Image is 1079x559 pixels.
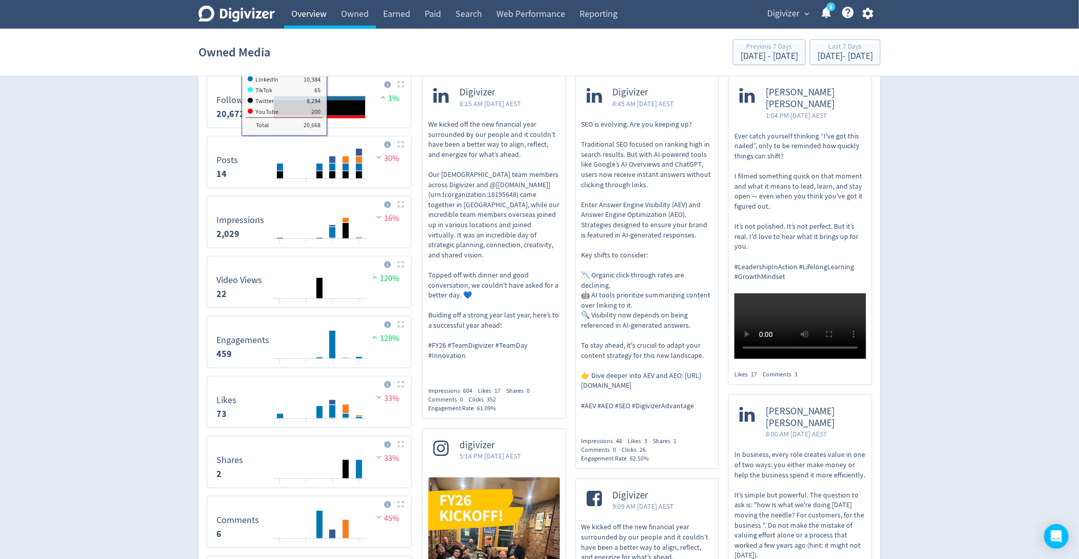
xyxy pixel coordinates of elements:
text: 12/08 [327,243,339,250]
text: 10/08 [300,243,313,250]
p: We kicked off the new financial year surrounded by our people and it couldn’t have been a better ... [428,119,560,361]
div: Open Intercom Messenger [1044,524,1069,549]
text: 08/08 [274,423,287,430]
div: Engagement Rate [428,404,502,413]
text: 14/08 [353,303,366,310]
span: 8:45 AM [DATE] AEST [613,98,674,109]
strong: 459 [216,348,232,360]
div: Clicks [622,446,652,454]
text: 12/08 [327,363,339,370]
span: digivizer [459,440,521,451]
img: negative-performance.svg [374,453,384,461]
p: SEO is evolving. Are you keeping up? Traditional SEO focused on ranking high in search results. B... [582,119,713,411]
a: Digivizer8:45 AM [DATE] AESTSEO is evolving. Are you keeping up? Traditional SEO focused on ranki... [576,76,719,429]
dt: Engagements [216,334,269,346]
span: 3 [794,370,797,378]
dt: Video Views [216,274,262,286]
span: 61.09% [477,404,496,412]
strong: 14 [216,168,227,180]
text: 14/08 [353,543,366,550]
dt: Posts [216,154,238,166]
span: 0 [460,395,463,404]
svg: Impressions 2,029 [211,201,407,244]
text: 08/08 [274,243,287,250]
span: Digivizer [613,490,674,502]
div: Comments [428,395,469,404]
span: 48 [616,437,623,445]
span: 9:09 AM [DATE] AEST [613,501,674,511]
strong: 6 [216,528,222,540]
span: 1:04 PM [DATE] AEST [766,110,861,121]
text: 14/08 [353,363,366,370]
strong: 22 [216,288,227,300]
span: 120% [370,273,399,284]
span: 62.50% [630,454,649,463]
p: Ever catch yourself thinking “I've got this nailed”, only to be reminded how quickly things can s... [734,131,866,282]
text: 08/08 [274,543,287,550]
div: Comments [763,370,803,379]
img: Placeholder [397,81,404,88]
img: Placeholder [397,501,404,508]
svg: Posts 14 [211,141,407,184]
div: Clicks [469,395,502,404]
span: 352 [487,395,496,404]
svg: Engagements 459 [211,321,407,364]
span: 33% [374,453,399,464]
img: Placeholder [397,381,404,388]
span: 128% [370,333,399,344]
div: [DATE] - [DATE] [817,52,873,61]
text: 12/08 [327,303,339,310]
svg: Video Views 22 [211,261,407,304]
text: 10/08 [300,183,313,190]
text: 10/08 [300,483,313,490]
button: Last 7 Days[DATE]- [DATE] [810,39,881,65]
strong: 20,672 [216,108,245,120]
span: 16% [374,213,399,224]
text: 12/08 [327,543,339,550]
text: 10/08 [300,543,313,550]
text: 5 [830,4,832,11]
div: Comments [582,446,622,454]
span: 3 [645,437,648,445]
div: Impressions [428,387,478,395]
span: Digivizer [459,87,521,98]
img: negative-performance.svg [374,393,384,401]
span: 604 [463,387,472,395]
dt: Followers [216,94,255,106]
span: 17 [494,387,501,395]
img: positive-performance.svg [370,273,380,281]
dt: Likes [216,394,236,406]
dt: Comments [216,514,259,526]
text: 10/08 [300,363,313,370]
a: 5 [827,3,835,11]
span: Digivizer [767,6,800,22]
div: Previous 7 Days [741,43,798,52]
span: 8:15 AM [DATE] AEST [459,98,521,109]
div: Likes [628,437,653,446]
span: 33% [374,393,399,404]
text: 08/08 [274,363,287,370]
span: 17 [751,370,757,378]
text: 10/08 [300,303,313,310]
dt: Shares [216,454,243,466]
text: 12/08 [327,423,339,430]
img: Placeholder [397,321,404,328]
div: Likes [478,387,506,395]
img: positive-performance.svg [370,333,380,341]
text: 10/08 [300,423,313,430]
h1: Owned Media [198,36,270,69]
span: 26 [640,446,646,454]
svg: Comments 6 [211,501,407,544]
div: Engagement Rate [582,454,655,463]
text: 14/08 [353,483,366,490]
div: Shares [653,437,683,446]
div: Impressions [582,437,628,446]
span: 0 [613,446,616,454]
text: 08/08 [274,303,287,310]
text: 14/08 [353,243,366,250]
button: Digivizer [764,6,812,22]
text: 08/08 [274,183,287,190]
dt: Impressions [216,214,264,226]
text: 12/08 [327,483,339,490]
span: 45% [374,513,399,524]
